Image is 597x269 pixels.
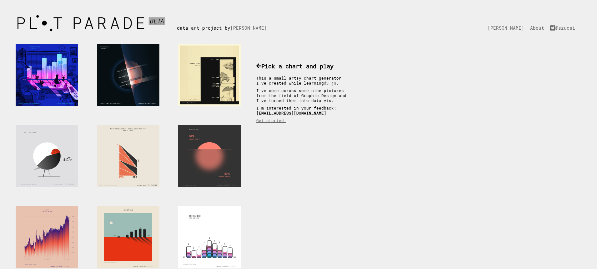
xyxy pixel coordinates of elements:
p: I'm interested in your feedback: [256,105,353,115]
h3: Pick a chart and play [256,62,353,70]
p: I've come across some nice pictures from the field of Graphic Design and I've turned them into da... [256,88,353,103]
a: [PERSON_NAME] [488,25,527,31]
b: [EMAIL_ADDRESS][DOMAIN_NAME] [256,110,326,115]
a: About [530,25,547,31]
a: Get started! [256,118,286,123]
a: d3.js [324,81,336,86]
a: [PERSON_NAME] [230,25,270,31]
p: This a small artsy chart generator I've created while learning . [256,76,353,86]
div: data art project by [177,12,276,31]
a: @szucsi [550,25,578,31]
